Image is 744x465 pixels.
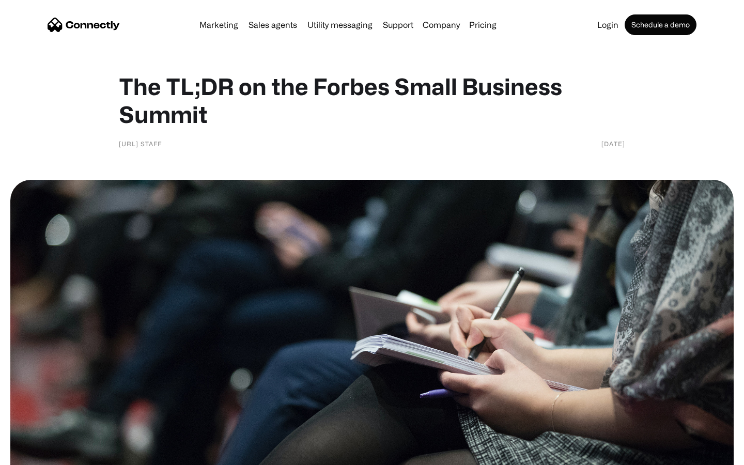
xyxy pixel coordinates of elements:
[195,21,242,29] a: Marketing
[303,21,377,29] a: Utility messaging
[420,18,463,32] div: Company
[48,17,120,33] a: home
[465,21,501,29] a: Pricing
[423,18,460,32] div: Company
[379,21,417,29] a: Support
[10,447,62,461] aside: Language selected: English
[119,138,162,149] div: [URL] Staff
[625,14,696,35] a: Schedule a demo
[244,21,301,29] a: Sales agents
[21,447,62,461] ul: Language list
[593,21,623,29] a: Login
[119,72,625,128] h1: The TL;DR on the Forbes Small Business Summit
[601,138,625,149] div: [DATE]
